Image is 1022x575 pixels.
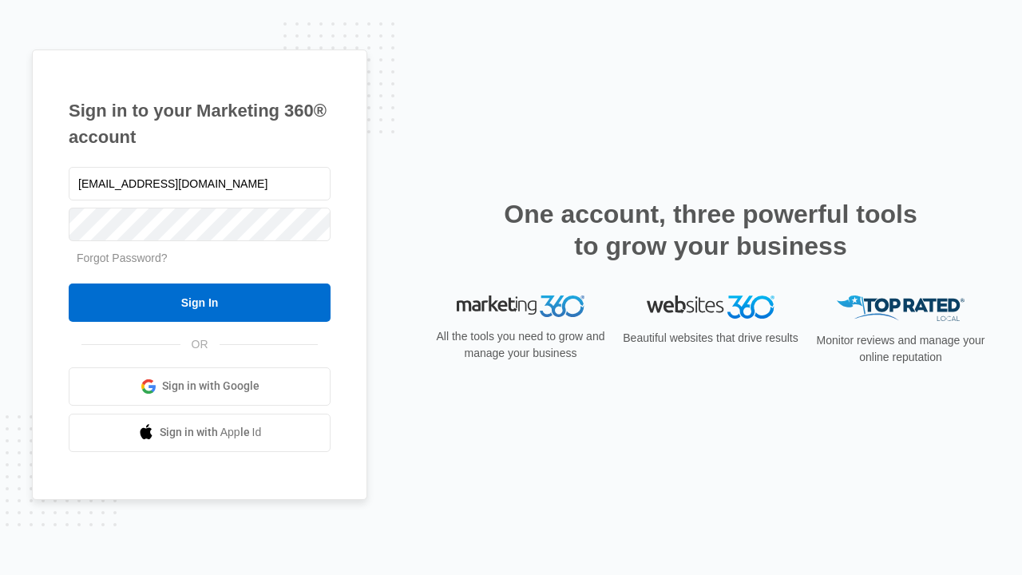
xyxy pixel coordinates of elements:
[77,252,168,264] a: Forgot Password?
[837,295,965,322] img: Top Rated Local
[69,367,331,406] a: Sign in with Google
[647,295,774,319] img: Websites 360
[69,167,331,200] input: Email
[811,332,990,366] p: Monitor reviews and manage your online reputation
[457,295,584,318] img: Marketing 360
[69,97,331,150] h1: Sign in to your Marketing 360® account
[499,198,922,262] h2: One account, three powerful tools to grow your business
[180,336,220,353] span: OR
[160,424,262,441] span: Sign in with Apple Id
[69,414,331,452] a: Sign in with Apple Id
[69,284,331,322] input: Sign In
[431,328,610,362] p: All the tools you need to grow and manage your business
[162,378,259,395] span: Sign in with Google
[621,330,800,347] p: Beautiful websites that drive results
